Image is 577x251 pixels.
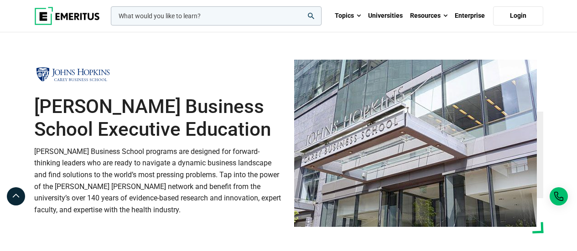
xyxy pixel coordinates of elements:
[34,66,112,83] img: Johns Hopkins Carey Business School Executive Education
[294,60,537,227] img: Johns Hopkins Carey Business School Executive Education
[493,6,543,26] a: Login
[111,6,322,26] input: woocommerce-product-search-field-0
[34,95,283,141] h1: [PERSON_NAME] Business School Executive Education
[34,146,283,216] p: [PERSON_NAME] Business School programs are designed for forward-thinking leaders who are ready to...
